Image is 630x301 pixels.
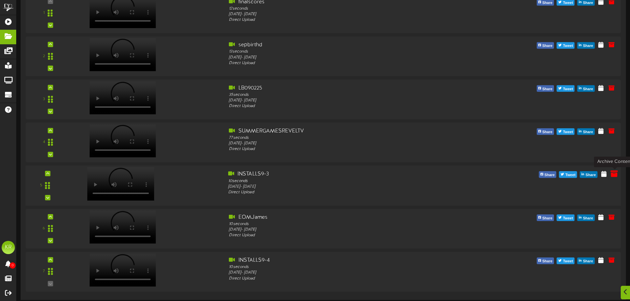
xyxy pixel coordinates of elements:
span: Tweet [562,258,574,265]
button: Tweet [557,128,574,135]
span: 0 [10,262,16,269]
div: Direct Upload [229,146,467,152]
div: [DATE] - [DATE] [229,270,467,276]
button: Tweet [557,258,574,264]
div: Direct Upload [229,60,467,66]
div: LB090225 [229,85,467,92]
div: INSTALLS9-3 [228,170,469,178]
div: 6 [43,226,45,231]
div: [DATE] - [DATE] [229,55,467,60]
div: Direct Upload [228,190,469,195]
div: [DATE] - [DATE] [229,98,467,103]
div: Direct Upload [229,17,467,23]
span: Tweet [562,86,574,93]
button: Tweet [557,85,574,92]
span: Tweet [562,215,574,222]
span: Share [541,215,554,222]
span: Share [582,258,595,265]
span: Share [582,215,595,222]
span: Tweet [564,171,577,179]
button: Share [580,171,597,178]
button: Share [577,42,595,49]
span: Share [582,129,595,136]
div: [DATE] - [DATE] [229,227,467,233]
span: Share [584,171,597,179]
div: [DATE] - [DATE] [228,184,469,190]
button: Tweet [557,42,574,49]
div: 10 seconds [229,264,467,270]
div: [DATE] - [DATE] [229,141,467,146]
button: Share [577,214,595,221]
div: KR [2,241,15,254]
button: Tweet [557,214,574,221]
span: Share [541,86,554,93]
span: Share [582,86,595,93]
div: 35 seconds [229,92,467,98]
div: Direct Upload [229,103,467,109]
button: Share [577,128,595,135]
button: Share [537,128,554,135]
div: Direct Upload [229,233,467,238]
div: 10 seconds [229,221,467,227]
button: Share [539,171,556,178]
div: 12 seconds [229,6,467,12]
button: Share [537,258,554,264]
div: sepbirthd [229,41,467,49]
div: Direct Upload [229,276,467,282]
div: [DATE] - [DATE] [229,12,467,17]
button: Tweet [559,171,577,178]
button: Share [537,85,554,92]
div: 10 seconds [228,178,469,184]
span: Tweet [562,43,574,50]
div: 77 seconds [229,135,467,141]
div: SUMMERGAMESREVELTV [229,128,467,135]
button: Share [537,42,554,49]
button: Share [577,85,595,92]
div: 13 seconds [229,49,467,55]
button: Share [577,258,595,264]
span: Tweet [562,129,574,136]
span: Share [541,258,554,265]
span: Share [582,43,595,50]
span: Share [541,43,554,50]
div: EOMJames [229,214,467,221]
span: Share [543,171,556,179]
span: Share [541,129,554,136]
div: INSTALLS9-4 [229,257,467,264]
button: Share [537,214,554,221]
